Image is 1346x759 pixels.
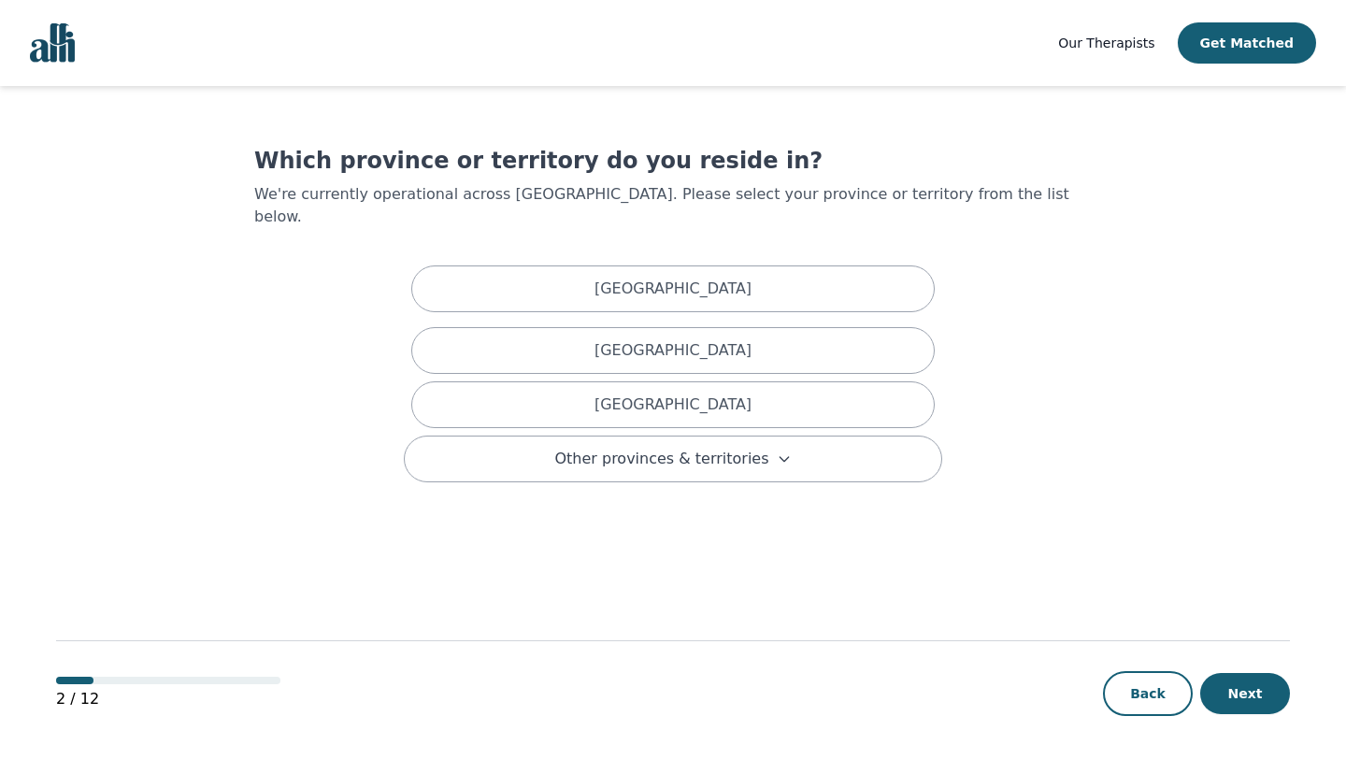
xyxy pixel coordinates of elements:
a: Our Therapists [1058,32,1154,54]
p: 2 / 12 [56,688,280,710]
button: Next [1200,673,1290,714]
button: Other provinces & territories [404,436,942,482]
button: Get Matched [1178,22,1316,64]
h1: Which province or territory do you reside in? [254,146,1092,176]
button: Back [1103,671,1193,716]
span: Our Therapists [1058,36,1154,50]
p: [GEOGRAPHIC_DATA] [594,278,752,300]
img: alli logo [30,23,75,63]
p: We're currently operational across [GEOGRAPHIC_DATA]. Please select your province or territory fr... [254,183,1092,228]
p: [GEOGRAPHIC_DATA] [594,394,752,416]
p: [GEOGRAPHIC_DATA] [594,339,752,362]
span: Other provinces & territories [554,448,768,470]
